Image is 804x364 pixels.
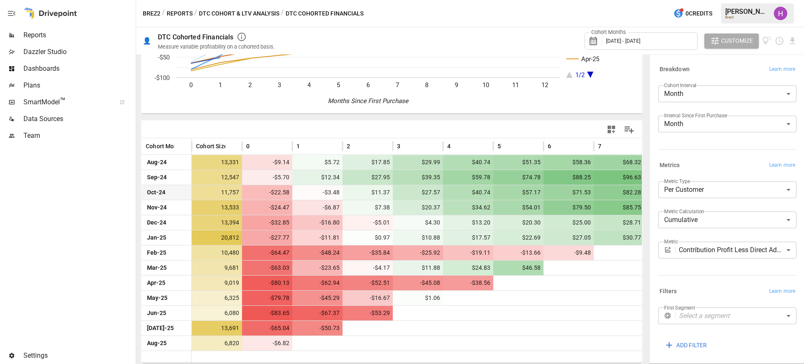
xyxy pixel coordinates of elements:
span: $17.57 [447,230,492,245]
span: 13,331 [196,155,240,170]
span: -$23.65 [296,261,341,275]
span: -$79.78 [246,291,291,305]
span: Apr-25 [146,276,187,290]
span: Plans [23,80,134,90]
span: 20,812 [196,230,240,245]
span: $59.78 [447,170,492,185]
span: $85.75 [598,200,642,215]
span: Dec-24 [146,215,187,230]
span: $11.37 [347,185,391,200]
span: -$35.84 [347,245,391,260]
label: Metric Calculation [664,208,704,215]
span: $20.30 [497,215,542,230]
span: 6,325 [196,291,240,305]
span: -$45.08 [397,276,441,290]
span: Cohort Size [196,142,227,150]
text: 1/2 [575,71,585,79]
button: Sort [250,140,262,152]
span: -$67.37 [296,306,341,320]
text: -$100 [155,74,170,82]
span: $7.38 [347,200,391,215]
span: $51.35 [497,155,542,170]
text: 3 [278,81,281,89]
button: Sort [351,140,363,152]
button: Download report [788,36,797,46]
span: -$16.67 [347,291,391,305]
span: $40.74 [447,185,492,200]
button: Sort [226,140,238,152]
span: -$4.17 [347,261,391,275]
span: -$6.82 [246,336,291,351]
button: Sort [552,140,564,152]
text: 1 [219,81,222,89]
span: ADD FILTER [676,340,707,351]
div: Brez2 [725,15,769,19]
div: Per Customer [658,181,796,198]
span: 3 [397,142,400,150]
span: -$11.81 [296,230,341,245]
span: -$38.56 [447,276,492,290]
span: -$9.14 [246,155,291,170]
span: 6,080 [196,306,240,320]
span: $11.88 [397,261,441,275]
span: 9,019 [196,276,240,290]
span: 0 Credits [685,8,712,19]
span: 9,681 [196,261,240,275]
span: $46.58 [497,261,542,275]
span: 1 [296,142,300,150]
text: 11 [512,81,519,89]
text: 4 [307,81,311,89]
span: $17.85 [347,155,391,170]
span: Jun-25 [146,306,187,320]
button: Customize [704,34,759,49]
span: $12.34 [296,170,341,185]
span: -$50.73 [296,321,341,336]
span: -$19.11 [447,245,492,260]
span: -$24.47 [246,200,291,215]
span: $27.05 [548,230,592,245]
span: 4 [447,142,451,150]
span: Learn more [769,65,795,74]
span: $22.69 [497,230,542,245]
span: SmartModel [23,97,111,107]
button: Sort [602,140,614,152]
button: Harry Antonio [769,2,792,25]
div: 👤 [143,37,151,45]
button: ADD FILTER [658,338,713,353]
span: -$9.48 [548,245,592,260]
span: -$63.03 [246,261,291,275]
span: $54.01 [497,200,542,215]
span: Customize [721,36,753,46]
span: 11,757 [196,185,240,200]
span: -$25.92 [397,245,441,260]
label: Cohort Interval [664,82,696,89]
button: DTC Cohort & LTV Analysis [199,8,279,19]
span: $39.35 [397,170,441,185]
span: Feb-25 [146,245,187,260]
text: 6 [366,81,370,89]
span: $27.57 [397,185,441,200]
button: Reports [167,8,193,19]
text: 7 [396,81,399,89]
text: 12 [541,81,548,89]
span: -$32.85 [246,215,291,230]
span: 2 [347,142,350,150]
span: Reports [23,30,134,40]
span: Cohort Month [146,142,183,150]
span: -$53.29 [347,306,391,320]
span: -$80.13 [246,276,291,290]
span: $71.53 [548,185,592,200]
span: $25.00 [548,215,592,230]
span: -$64.47 [246,245,291,260]
em: Select a segment [679,312,729,320]
span: $4.30 [397,215,441,230]
label: Cohort Months [589,28,628,36]
span: -$22.58 [246,185,291,200]
span: Oct-24 [146,185,187,200]
span: $96.63 [598,170,642,185]
img: Harry Antonio [774,7,787,20]
div: / [162,8,165,19]
span: $1.06 [397,291,441,305]
h6: Breakdown [660,65,690,74]
button: View documentation [762,34,772,49]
